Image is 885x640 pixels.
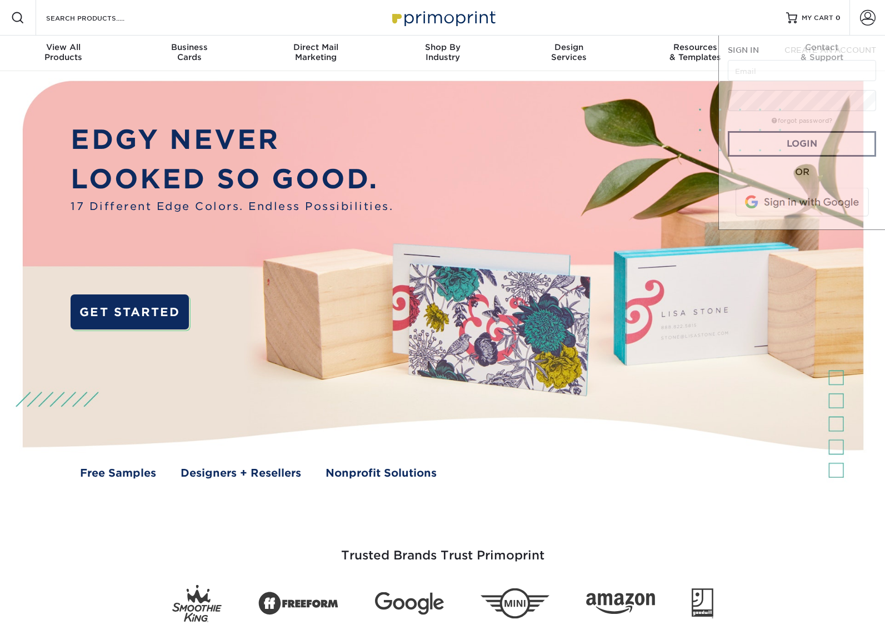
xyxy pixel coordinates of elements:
[632,42,759,52] span: Resources
[506,36,632,71] a: DesignServices
[586,593,655,614] img: Amazon
[71,199,393,215] span: 17 Different Edge Colors. Endless Possibilities.
[71,294,189,329] a: GET STARTED
[258,586,338,622] img: Freeform
[506,42,632,52] span: Design
[127,42,253,62] div: Cards
[802,13,833,23] span: MY CART
[80,466,156,482] a: Free Samples
[387,6,498,29] img: Primoprint
[379,42,506,62] div: Industry
[379,42,506,52] span: Shop By
[326,466,437,482] a: Nonprofit Solutions
[172,585,222,622] img: Smoothie King
[253,36,379,71] a: Direct MailMarketing
[632,42,759,62] div: & Templates
[506,42,632,62] div: Services
[127,42,253,52] span: Business
[728,46,759,54] span: SIGN IN
[379,36,506,71] a: Shop ByIndustry
[728,166,876,179] div: OR
[692,588,713,618] img: Goodwill
[632,36,759,71] a: Resources& Templates
[728,60,876,81] input: Email
[784,46,876,54] span: CREATE AN ACCOUNT
[375,592,444,615] img: Google
[836,14,841,22] span: 0
[181,466,301,482] a: Designers + Resellers
[772,117,832,124] a: forgot password?
[253,42,379,62] div: Marketing
[253,42,379,52] span: Direct Mail
[481,588,549,619] img: Mini
[728,131,876,157] a: Login
[45,11,153,24] input: SEARCH PRODUCTS.....
[71,119,393,159] p: EDGY NEVER
[118,522,768,576] h3: Trusted Brands Trust Primoprint
[71,159,393,199] p: LOOKED SO GOOD.
[127,36,253,71] a: BusinessCards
